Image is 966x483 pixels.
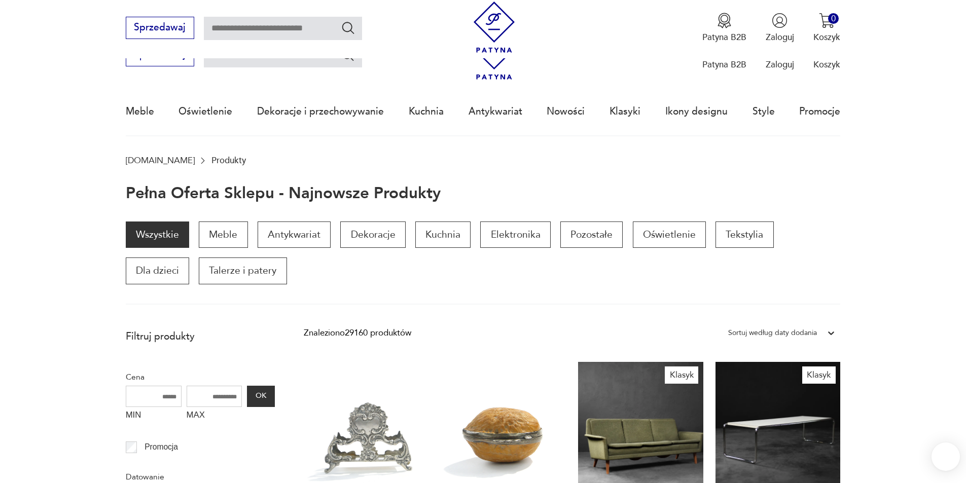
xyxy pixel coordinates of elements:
button: Szukaj [341,48,355,62]
a: Kuchnia [415,221,471,248]
p: Cena [126,370,275,384]
a: Style [753,88,775,135]
a: Sprzedawaj [126,24,194,32]
a: Promocje [799,88,840,135]
div: Znaleziono 29160 produktów [304,326,411,340]
button: Zaloguj [766,13,794,43]
a: Antykwariat [469,88,522,135]
a: Kuchnia [409,88,444,135]
a: Dekoracje [340,221,405,248]
p: Zaloguj [766,59,794,70]
a: Oświetlenie [633,221,706,248]
a: Nowości [547,88,585,135]
a: Talerze i patery [199,257,287,284]
p: Produkty [211,156,246,165]
div: Sortuj według daty dodania [728,326,817,340]
a: Tekstylia [715,221,773,248]
label: MIN [126,407,182,426]
img: Ikona koszyka [819,13,835,28]
a: Meble [199,221,247,248]
button: Szukaj [341,20,355,35]
label: MAX [187,407,242,426]
p: Koszyk [813,31,840,43]
p: Koszyk [813,59,840,70]
a: Wszystkie [126,221,189,248]
a: Dekoracje i przechowywanie [257,88,384,135]
a: Meble [126,88,154,135]
iframe: Smartsupp widget button [932,442,960,471]
button: Sprzedawaj [126,17,194,39]
img: Ikonka użytkownika [772,13,788,28]
a: Dla dzieci [126,257,189,284]
p: Patyna B2B [702,59,746,70]
a: Elektronika [480,221,550,248]
a: Ikony designu [665,88,728,135]
a: Klasyki [610,88,640,135]
a: Ikona medaluPatyna B2B [702,13,746,43]
button: Patyna B2B [702,13,746,43]
a: Sprzedawaj [126,52,194,60]
a: Antykwariat [258,221,331,248]
img: Ikona medalu [717,13,732,28]
p: Patyna B2B [702,31,746,43]
button: OK [247,386,274,407]
p: Filtruj produkty [126,330,275,343]
a: Pozostałe [560,221,623,248]
div: 0 [828,13,839,24]
a: Oświetlenie [178,88,232,135]
a: [DOMAIN_NAME] [126,156,195,165]
h1: Pełna oferta sklepu - najnowsze produkty [126,185,441,202]
button: 0Koszyk [813,13,840,43]
p: Promocja [145,440,178,454]
img: Patyna - sklep z meblami i dekoracjami vintage [469,2,520,53]
p: Zaloguj [766,31,794,43]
